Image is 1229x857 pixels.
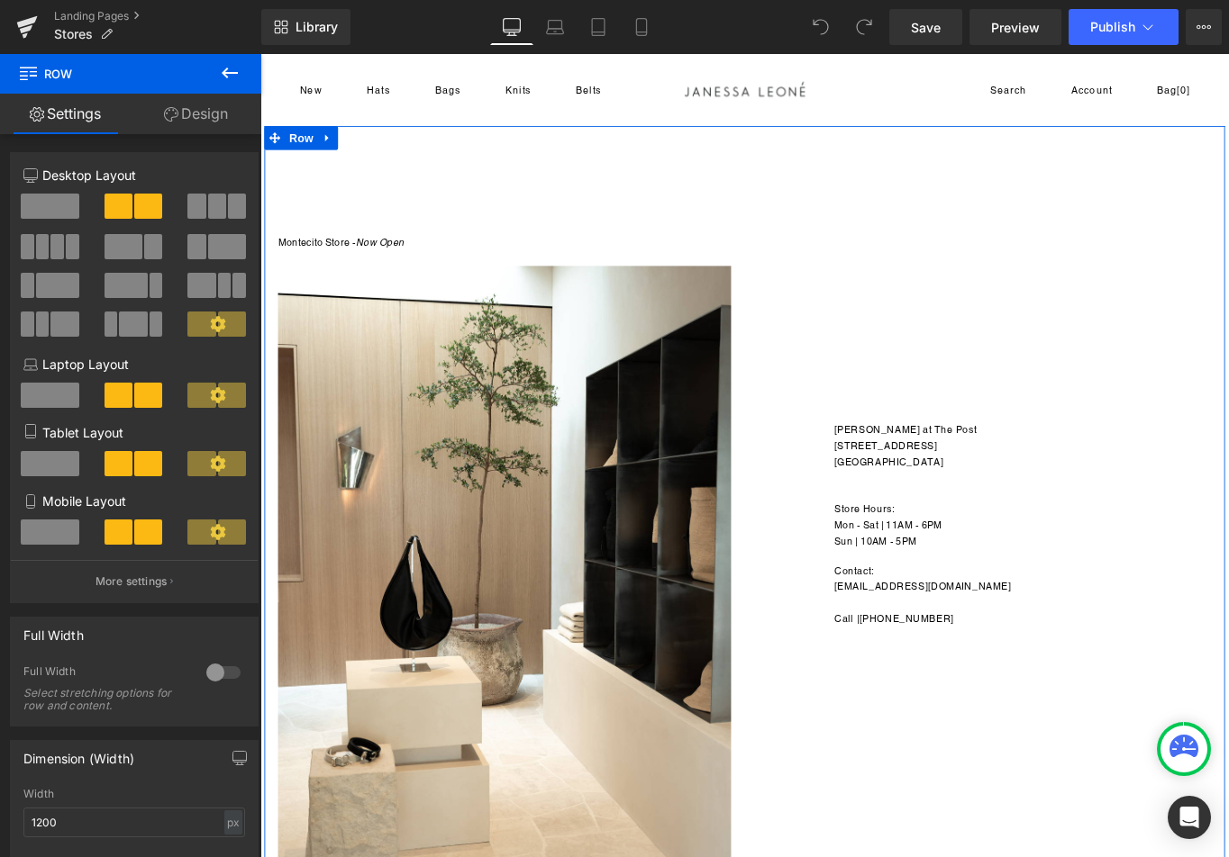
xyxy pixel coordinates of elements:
nav: Main navigation [44,30,409,51]
span: Save [911,18,941,37]
a: BagsBags [196,34,225,47]
a: Landing Pages [54,9,261,23]
a: [GEOGRAPHIC_DATA] [646,453,769,465]
span: Search [822,30,862,51]
button: More [1186,9,1222,45]
p: More settings [96,573,168,590]
p: Tablet Layout [23,423,245,442]
a: BeltsBelts [355,34,384,47]
p: Mobile Layout [23,492,245,510]
button: Undo [803,9,839,45]
div: Width [23,788,245,800]
button: Publish [1069,9,1179,45]
a: Tablet [577,9,620,45]
i: Now Open [107,206,161,219]
div: px [224,810,242,834]
p: Laptop Layout [23,355,245,374]
span: Publish [1090,20,1135,34]
span: [PERSON_NAME] at The Post [646,417,806,429]
a: KnitsKnits [276,34,305,47]
span: Preview [991,18,1040,37]
a: Laptop [533,9,577,45]
button: More settings [11,560,258,602]
a: [EMAIL_ADDRESS][DOMAIN_NAME] [646,593,845,606]
h2: Montecito Store - [20,204,530,222]
a: HatsHats [120,34,146,47]
a: NewNew [44,34,69,47]
a: Account [913,30,959,51]
span: Library [296,19,338,35]
a: Preview [970,9,1061,45]
span: Row [18,54,198,94]
div: Dimension (Width) [23,741,134,766]
span: Store Hours: [646,506,714,519]
span: Row [28,81,64,108]
span: [0] [1032,34,1046,47]
a: Open bag [1009,30,1046,51]
a: Expand / Collapse [64,81,87,108]
a: Mobile [620,9,663,45]
div: Full Width [23,664,188,683]
a: New Library [261,9,350,45]
p: Desktop Layout [23,166,245,185]
a: Design [131,94,261,134]
div: Select stretching options for row and content. [23,687,186,712]
span: Contact: [646,576,691,589]
h2: Mon - Sat | 11AM - 6PM Sun | 10AM - 5PM [646,522,1070,558]
span: Call | [646,593,845,642]
a: [STREET_ADDRESS] [646,435,762,447]
span: Stores [54,27,93,41]
div: Full Width [23,618,84,643]
button: Redo [846,9,882,45]
a: [PHONE_NUMBER] [675,629,780,642]
div: Open Intercom Messenger [1168,796,1211,839]
input: auto [23,807,245,837]
a: Desktop [490,9,533,45]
